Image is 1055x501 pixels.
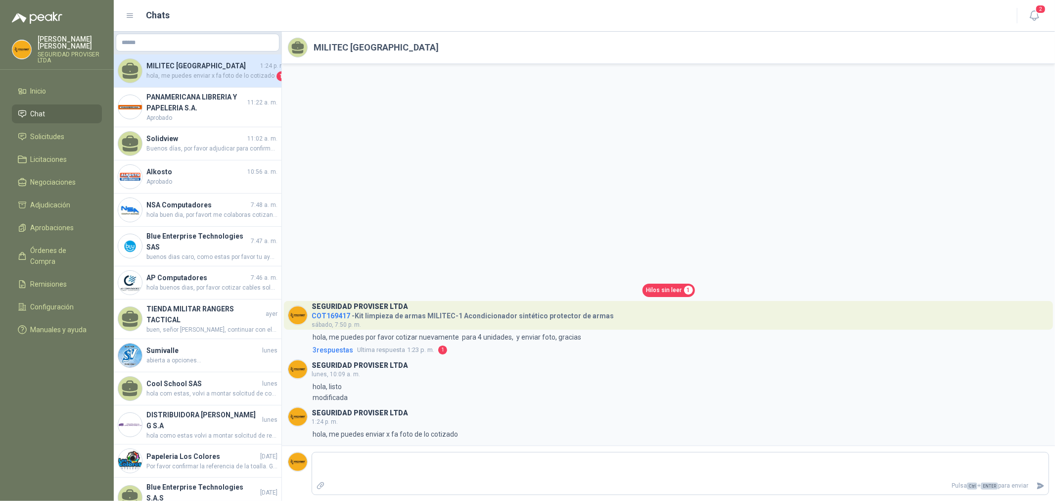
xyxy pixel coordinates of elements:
label: Adjuntar archivos [312,477,329,495]
a: Company LogoAlkosto10:56 a. m.Aprobado [114,160,281,194]
a: Negociaciones [12,173,102,192]
img: Company Logo [118,344,142,367]
span: Buenos días, por favor adjudicar para confirmar la compra [146,144,277,153]
span: Manuales y ayuda [31,324,87,335]
span: 1:24 p. m. [312,418,338,425]
p: hola, me puedes enviar x fa foto de lo cotizado [313,429,458,440]
span: Ctrl [967,483,977,490]
h3: SEGURIDAD PROVISER LTDA [312,410,408,416]
span: 1 [438,346,447,354]
img: Logo peakr [12,12,62,24]
a: Company LogoBlue Enterprise Technologies SAS7:47 a. m.buenos dias caro, como estas por favor tu a... [114,227,281,266]
a: Solidview11:02 a. m.Buenos días, por favor adjudicar para confirmar la compra [114,127,281,160]
span: lunes, 10:09 a. m. [312,371,360,378]
span: Aprobado [146,177,277,187]
img: Company Logo [118,165,142,189]
p: hola, listo modificada [313,381,348,403]
span: COT169417 [312,312,350,320]
button: Enviar [1032,477,1049,495]
span: 11:22 a. m. [247,98,277,107]
a: Manuales y ayuda [12,320,102,339]
span: Aprobaciones [31,222,74,233]
span: Solicitudes [31,131,65,142]
span: Negociaciones [31,177,76,188]
span: [DATE] [260,452,277,461]
span: hola como estas volvi a montar solcitud de recotizacion por la monyas de nuevo para el papel de m... [146,431,277,441]
a: Adjudicación [12,196,102,214]
a: Company LogoNSA Computadores7:48 a. m.hola buen dia, por favort me colaboras cotizando unos cable... [114,194,281,227]
h4: - Kit limpieza de armas MILITEC-1 Acondicionador sintético protector de armas [312,309,614,319]
p: SEGURIDAD PROVISER LTDA [38,51,102,63]
span: 2 [1035,4,1046,14]
a: Configuración [12,298,102,316]
span: ENTER [981,483,998,490]
span: 7:47 a. m. [251,237,277,246]
span: lunes [262,346,277,355]
span: Inicio [31,86,46,97]
a: Chat [12,104,102,123]
span: ayer [266,309,277,319]
h4: Blue Enterprise Technologies SAS [146,231,249,252]
h4: Alkosto [146,166,245,177]
h4: Solidview [146,133,245,144]
span: Chat [31,108,46,119]
a: Remisiones [12,275,102,294]
span: 1 [684,286,693,295]
a: Cool School SASluneshola com estas, volvi a montar solcitud de cotizacion de los botones para vce... [114,372,281,405]
span: 1:24 p. m. [260,61,286,71]
h3: SEGURIDAD PROVISER LTDA [312,363,408,368]
a: Aprobaciones [12,218,102,237]
span: Configuración [31,301,74,312]
img: Company Logo [288,407,307,426]
span: hola buen dia, por favort me colaboras cotizando unos cables que acabo de montar en solcitud, gra... [146,210,277,220]
p: Pulsa + para enviar [329,477,1033,495]
a: MILITEC [GEOGRAPHIC_DATA]1:24 p. m.hola, me puedes enviar x fa foto de lo cotizado1 [114,54,281,88]
img: Company Logo [118,271,142,295]
a: TIENDA MILITAR RANGERS TACTICALayerbuen, señor [PERSON_NAME], continuar con el proceso para [114,300,281,339]
span: buenos dias caro, como estas por favor tu ayuda, cotizando unos cables q solcite [146,252,277,262]
img: Company Logo [12,40,31,59]
span: abierta a opciones... [146,356,277,365]
img: Company Logo [118,95,142,119]
h3: SEGURIDAD PROVISER LTDA [312,304,408,309]
a: Company LogoAP Computadores7:46 a. m.hola buenos dias, por favor cotizar cables solcitados [114,266,281,300]
img: Company Logo [118,198,142,222]
img: Company Logo [118,449,142,473]
a: Inicio [12,82,102,100]
h4: MILITEC [GEOGRAPHIC_DATA] [146,60,258,71]
span: hola com estas, volvi a montar solcitud de cotizacion de los botones para vcelular por favor tu a... [146,389,277,399]
span: lunes [262,379,277,389]
span: Remisiones [31,279,67,290]
img: Company Logo [288,306,307,325]
a: 3respuestasUltima respuesta1:23 p. m.1 [311,345,1049,355]
span: 3 respuesta s [313,345,353,355]
p: hola, me puedes por favor cotizar nuevamente para 4 unidades, y enviar foto, gracias [313,332,581,343]
span: 7:46 a. m. [251,273,277,283]
a: Licitaciones [12,150,102,169]
p: [PERSON_NAME] [PERSON_NAME] [38,36,102,50]
span: hola, me puedes enviar x fa foto de lo cotizado [146,71,275,81]
span: lunes [262,415,277,425]
span: 11:02 a. m. [247,134,277,144]
h4: NSA Computadores [146,200,249,210]
span: Aprobado [146,113,277,123]
img: Company Logo [288,360,307,379]
h4: TIENDA MILITAR RANGERS TACTICAL [146,303,264,325]
a: Company LogoDISTRIBUIDORA [PERSON_NAME] G S.Aluneshola como estas volvi a montar solcitud de reco... [114,405,281,445]
h2: MILITEC [GEOGRAPHIC_DATA] [314,41,439,54]
span: buen, señor [PERSON_NAME], continuar con el proceso para [146,325,277,335]
img: Company Logo [288,452,307,471]
h4: AP Computadores [146,272,249,283]
img: Company Logo [118,234,142,258]
a: Company LogoPANAMERICANA LIBRERIA Y PAPELERIA S.A.11:22 a. m.Aprobado [114,88,281,127]
a: Company LogoPapeleria Los Colores[DATE]Por favor confirmar la referencia de la toalla. Gracias [114,445,281,478]
span: Hilos sin leer [646,286,682,295]
h4: DISTRIBUIDORA [PERSON_NAME] G S.A [146,409,260,431]
span: 1 [276,71,286,81]
h4: Cool School SAS [146,378,260,389]
span: Órdenes de Compra [31,245,92,267]
span: sábado, 7:50 p. m. [312,321,361,328]
span: hola buenos dias, por favor cotizar cables solcitados [146,283,277,293]
h4: PANAMERICANA LIBRERIA Y PAPELERIA S.A. [146,92,245,113]
a: Órdenes de Compra [12,241,102,271]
